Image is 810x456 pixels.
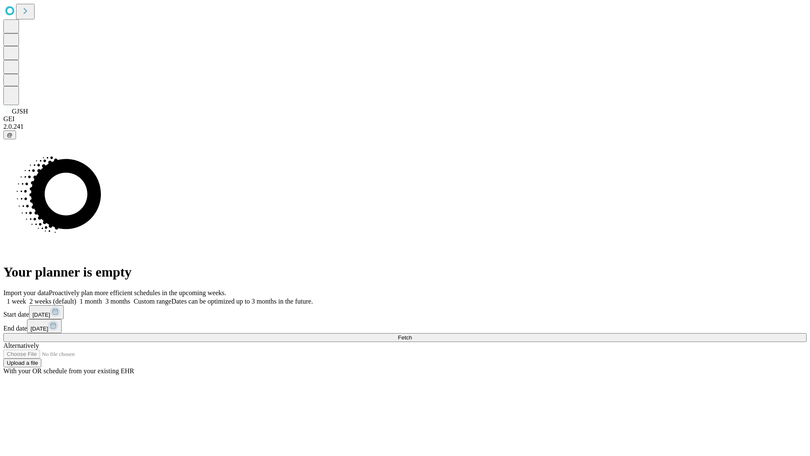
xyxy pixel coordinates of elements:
span: Dates can be optimized up to 3 months in the future. [171,298,313,305]
button: Fetch [3,333,807,342]
button: [DATE] [27,319,62,333]
span: [DATE] [30,326,48,332]
span: Fetch [398,334,412,341]
div: Start date [3,305,807,319]
span: Import your data [3,289,49,296]
span: 3 months [105,298,130,305]
button: Upload a file [3,358,41,367]
div: GEI [3,115,807,123]
button: [DATE] [29,305,64,319]
span: 1 month [80,298,102,305]
span: Proactively plan more efficient schedules in the upcoming weeks. [49,289,226,296]
span: Custom range [134,298,171,305]
div: 2.0.241 [3,123,807,130]
span: With your OR schedule from your existing EHR [3,367,134,375]
span: @ [7,132,13,138]
div: End date [3,319,807,333]
button: @ [3,130,16,139]
span: 1 week [7,298,26,305]
span: 2 weeks (default) [30,298,76,305]
span: Alternatively [3,342,39,349]
span: GJSH [12,108,28,115]
h1: Your planner is empty [3,264,807,280]
span: [DATE] [32,312,50,318]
